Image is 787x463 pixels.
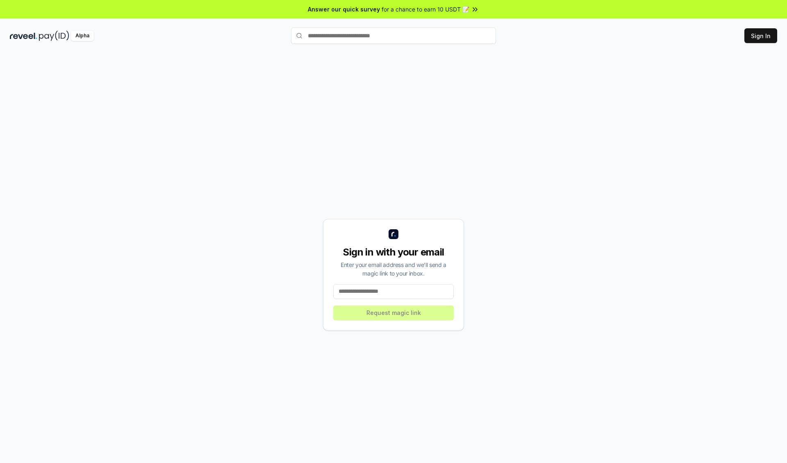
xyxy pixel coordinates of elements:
img: logo_small [389,229,398,239]
img: reveel_dark [10,31,37,41]
div: Sign in with your email [333,246,454,259]
button: Sign In [744,28,777,43]
img: pay_id [39,31,69,41]
span: for a chance to earn 10 USDT 📝 [382,5,469,14]
div: Alpha [71,31,94,41]
span: Answer our quick survey [308,5,380,14]
div: Enter your email address and we’ll send a magic link to your inbox. [333,260,454,278]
